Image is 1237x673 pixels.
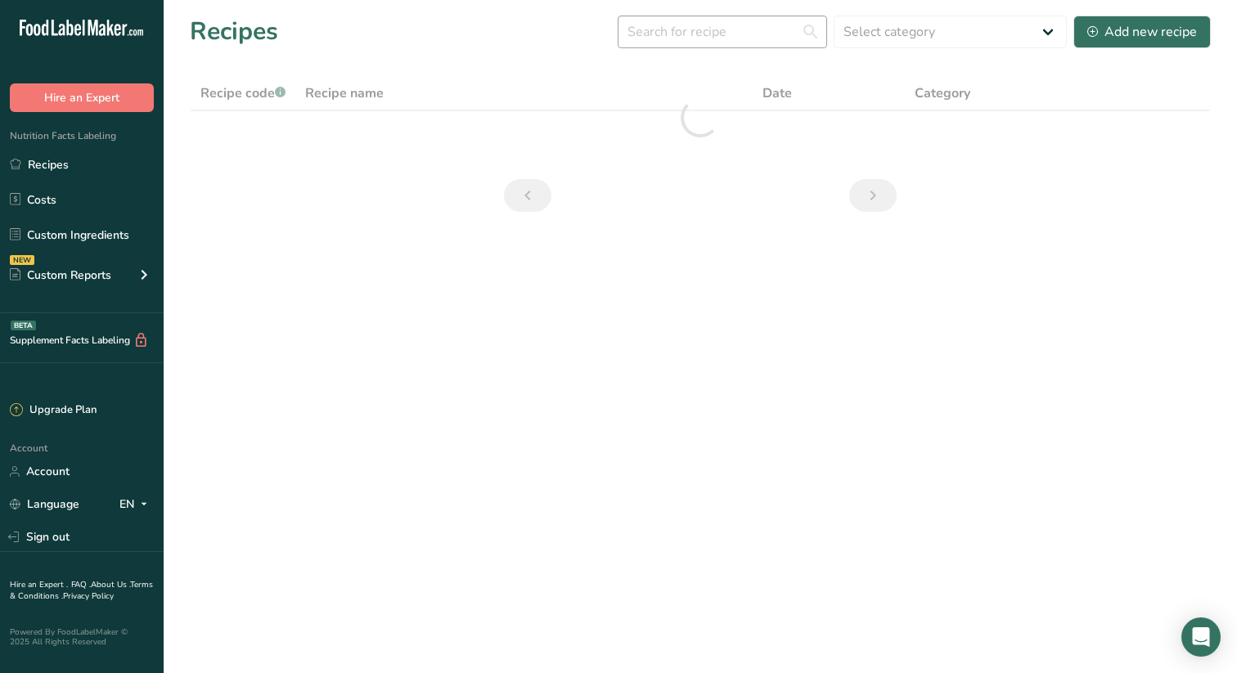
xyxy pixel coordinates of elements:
a: About Us . [91,579,130,590]
input: Search for recipe [618,16,827,48]
a: Previous page [504,179,551,212]
button: Hire an Expert [10,83,154,112]
h1: Recipes [190,13,278,50]
div: Open Intercom Messenger [1181,617,1221,657]
div: EN [119,495,154,514]
a: Hire an Expert . [10,579,68,590]
button: Add new recipe [1073,16,1211,48]
div: Add new recipe [1087,22,1197,42]
a: Privacy Policy [63,590,114,602]
a: Next page [849,179,897,212]
div: Powered By FoodLabelMaker © 2025 All Rights Reserved [10,627,154,647]
div: Upgrade Plan [10,402,97,419]
a: FAQ . [71,579,91,590]
div: BETA [11,321,36,330]
div: NEW [10,255,34,265]
a: Terms & Conditions . [10,579,153,602]
a: Language [10,490,79,518]
div: Custom Reports [10,267,111,284]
